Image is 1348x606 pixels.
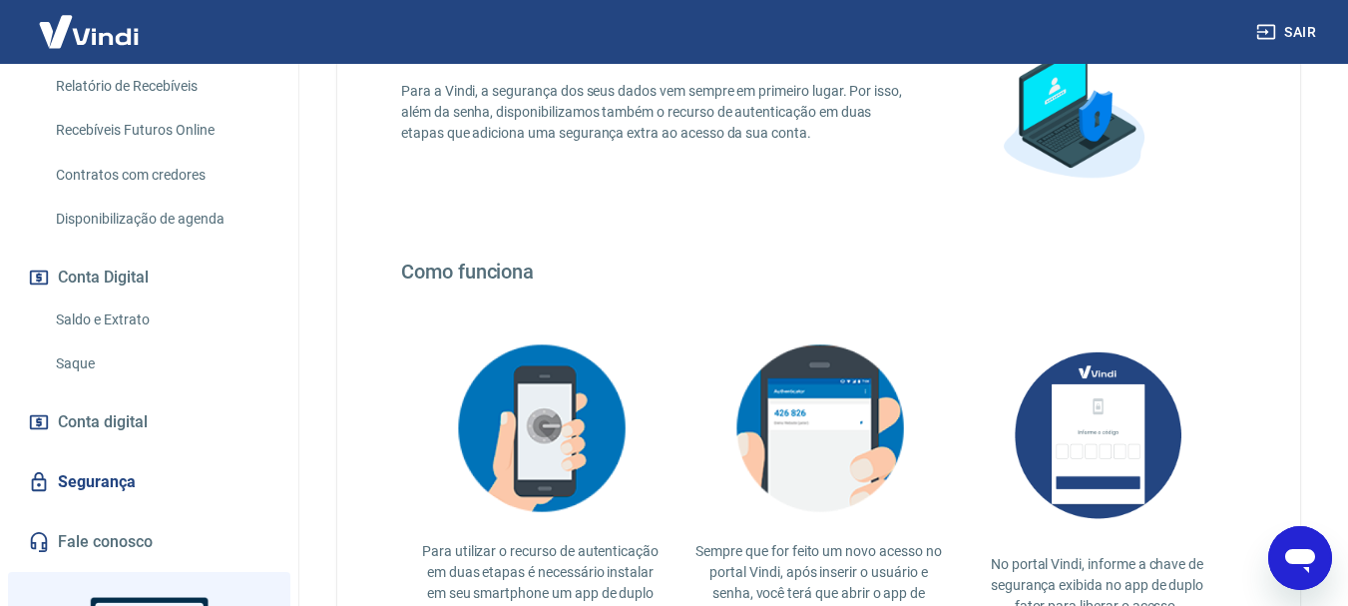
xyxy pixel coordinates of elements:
[719,331,919,525] img: explication-mfa3.c449ef126faf1c3e3bb9.png
[48,110,274,151] a: Recebíveis Futuros Online
[441,331,641,525] img: explication-mfa2.908d58f25590a47144d3.png
[58,408,148,436] span: Conta digital
[973,12,1172,212] img: explication-mfa1.88a31355a892c34851cc.png
[401,260,1236,284] h4: Como funciona
[998,331,1197,538] img: AUbNX1O5CQAAAABJRU5ErkJggg==
[24,256,274,300] button: Conta Digital
[48,66,274,107] a: Relatório de Recebíveis
[48,155,274,196] a: Contratos com credores
[24,1,154,62] img: Vindi
[24,400,274,444] a: Conta digital
[48,343,274,384] a: Saque
[1252,14,1324,51] button: Sair
[401,81,909,144] p: Para a Vindi, a segurança dos seus dados vem sempre em primeiro lugar. Por isso, além da senha, d...
[24,520,274,564] a: Fale conosco
[48,300,274,340] a: Saldo e Extrato
[24,460,274,504] a: Segurança
[1268,526,1332,590] iframe: Botão para abrir a janela de mensagens
[48,199,274,240] a: Disponibilização de agenda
